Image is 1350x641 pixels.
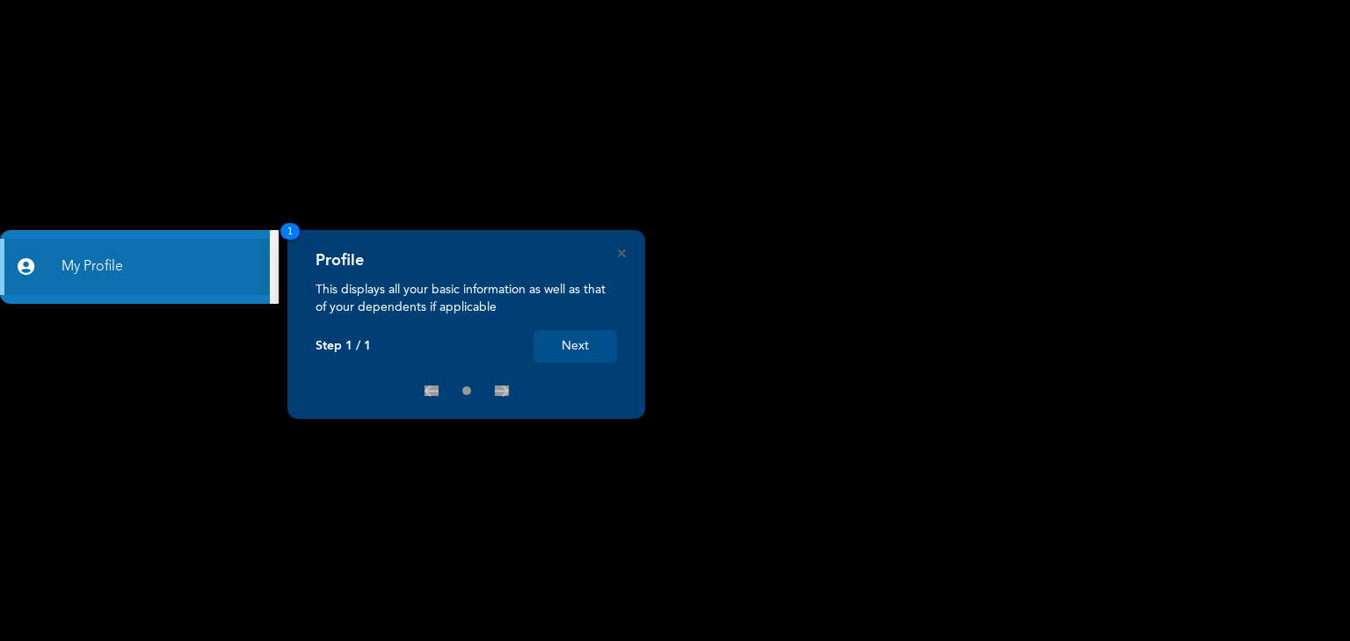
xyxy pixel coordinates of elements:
[280,223,300,240] span: 1
[316,339,371,354] p: Step 1 / 1
[618,249,626,257] button: Close
[316,251,364,270] h4: Profile
[533,330,617,363] button: Next
[316,281,617,316] p: This displays all your basic information as well as that of your dependents if applicable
